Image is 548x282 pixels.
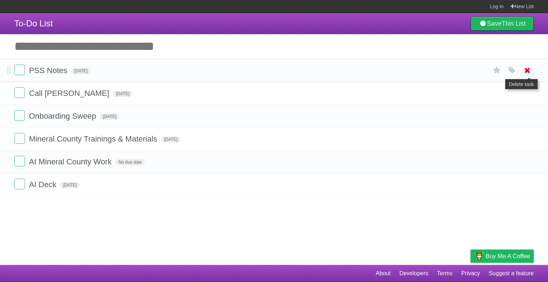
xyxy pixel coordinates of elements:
[161,136,181,143] span: [DATE]
[29,134,159,143] span: Mineral County Trainings & Materials
[113,91,132,97] span: [DATE]
[461,267,480,280] a: Privacy
[437,267,453,280] a: Terms
[471,16,534,31] a: SaveThis List
[29,112,98,121] span: Onboarding Sweep
[60,182,80,188] span: [DATE]
[490,179,504,190] label: Star task
[116,159,144,165] span: No due date
[14,156,25,166] label: Done
[71,68,91,74] span: [DATE]
[490,110,504,122] label: Star task
[100,113,120,120] span: [DATE]
[14,133,25,144] label: Done
[471,250,534,263] a: Buy me a coffee
[29,66,69,75] span: PSS Notes
[14,87,25,98] label: Done
[14,65,25,75] label: Done
[14,19,53,28] span: To-Do List
[376,267,391,280] a: About
[490,156,504,168] label: Star task
[29,157,113,166] span: AI Mineral County Work
[490,87,504,99] label: Star task
[489,267,534,280] a: Suggest a feature
[474,250,484,262] img: Buy me a coffee
[29,180,58,189] span: AI Deck
[399,267,428,280] a: Developers
[29,89,111,98] span: Call [PERSON_NAME]
[502,20,526,27] b: This List
[14,179,25,189] label: Done
[14,110,25,121] label: Done
[490,133,504,145] label: Star task
[486,250,530,262] span: Buy me a coffee
[490,65,504,76] label: Star task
